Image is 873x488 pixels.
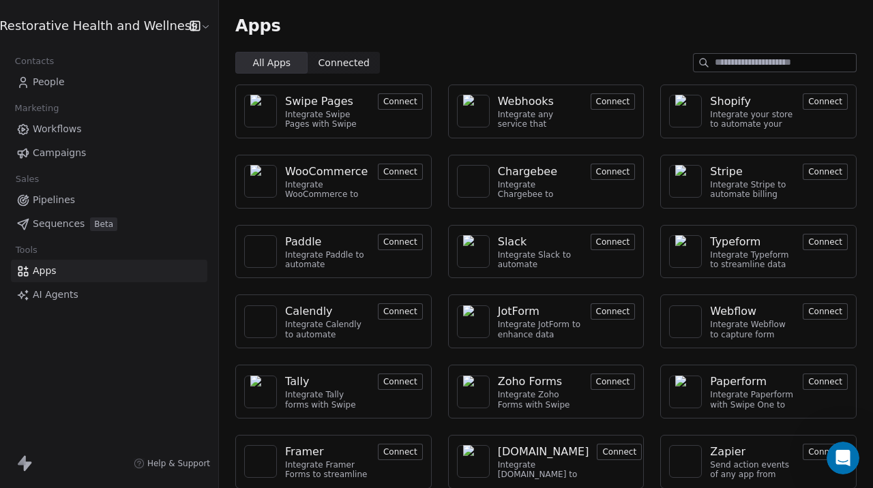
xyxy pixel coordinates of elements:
[285,164,370,180] a: WooCommerce
[463,445,484,478] img: NA
[33,122,82,136] span: Workflows
[285,390,370,410] div: Integrate Tally forms with Swipe One to capture form data.
[803,93,848,110] button: Connect
[244,95,277,127] a: NA
[250,311,271,332] img: NA
[710,164,795,180] a: Stripe
[669,305,702,338] a: NA
[675,451,696,472] img: NA
[591,93,636,110] button: Connect
[378,235,423,248] a: Connect
[9,5,35,31] button: go back
[803,375,848,388] a: Connect
[591,375,636,388] a: Connect
[319,56,370,70] span: Connected
[498,320,582,339] div: Integrate JotForm to enhance data collection and improve customer engagement.
[378,234,423,250] button: Connect
[378,445,423,458] a: Connect
[498,303,582,320] a: JotForm
[803,445,848,458] a: Connect
[498,234,582,250] a: Slack
[591,165,636,178] a: Connect
[803,165,848,178] a: Connect
[378,303,423,320] button: Connect
[285,444,323,460] div: Framer
[591,95,636,108] a: Connect
[90,217,117,231] span: Beta
[457,305,490,338] a: NA
[11,142,207,164] a: Campaigns
[710,303,756,320] div: Webflow
[803,303,848,320] button: Connect
[244,376,277,408] a: NA
[244,235,277,268] a: NA
[457,235,490,268] a: NA
[378,93,423,110] button: Connect
[285,320,370,339] div: Integrate Calendly to automate scheduling and event management.
[378,444,423,460] button: Connect
[591,303,636,320] button: Connect
[463,95,484,127] img: NA
[710,444,745,460] div: Zapier
[803,373,848,390] button: Connect
[498,180,582,200] div: Integrate Chargebee to manage subscription billing and customer data.
[33,217,85,231] span: Sequences
[710,390,795,410] div: Integrate Paperform with Swipe One to capture form submissions.
[285,444,370,460] a: Framer
[134,458,210,469] a: Help & Support
[803,235,848,248] a: Connect
[498,234,527,250] div: Slack
[244,305,277,338] a: NA
[710,303,795,320] a: Webflow
[378,305,423,318] a: Connect
[378,164,423,180] button: Connect
[250,451,271,472] img: NA
[669,376,702,408] a: NA
[285,373,370,390] a: Tally
[498,460,589,480] div: Integrate [DOMAIN_NAME] to manage bookings and streamline scheduling.
[457,445,490,478] a: NA
[33,288,78,302] span: AI Agents
[10,169,45,189] span: Sales
[498,373,562,390] div: Zoho Forms
[285,250,370,270] div: Integrate Paddle to automate subscription management and customer engagement.
[285,460,370,480] div: Integrate Framer Forms to streamline data collection and customer engagement.
[710,373,767,390] div: Paperform
[710,320,795,339] div: Integrate Webflow to capture form submissions and automate customer engagement.
[9,98,65,119] span: Marketing
[710,180,795,200] div: Integrate Stripe to automate billing and payments.
[250,165,271,198] img: NA
[803,305,848,318] a: Connect
[463,376,484,408] img: NA
[498,444,589,460] a: [DOMAIN_NAME]
[498,93,582,110] a: Webhooks
[498,303,539,320] div: JotForm
[285,303,332,320] div: Calendly
[285,110,370,129] div: Integrate Swipe Pages with Swipe One CRM to capture lead data.
[250,241,271,262] img: NA
[710,460,795,480] div: Send action events of any app from Zapier to Swipe One
[11,213,207,235] a: SequencesBeta
[285,93,353,110] div: Swipe Pages
[597,444,642,460] button: Connect
[803,444,848,460] button: Connect
[591,234,636,250] button: Connect
[457,376,490,408] a: NA
[498,110,582,129] div: Integrate any service that supports webhooks with Swipe One to capture and automate data workflows.
[235,16,281,36] span: Apps
[33,264,57,278] span: Apps
[591,373,636,390] button: Connect
[9,51,60,72] span: Contacts
[244,445,277,478] a: NA
[250,95,271,127] img: NA
[498,250,582,270] div: Integrate Slack to automate communication and collaboration.
[285,234,370,250] a: Paddle
[710,93,795,110] a: Shopify
[669,235,702,268] a: NA
[597,445,642,458] a: Connect
[710,444,795,460] a: Zapier
[11,71,207,93] a: People
[498,164,557,180] div: Chargebee
[498,390,582,410] div: Integrate Zoho Forms with Swipe One to capture form submissions.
